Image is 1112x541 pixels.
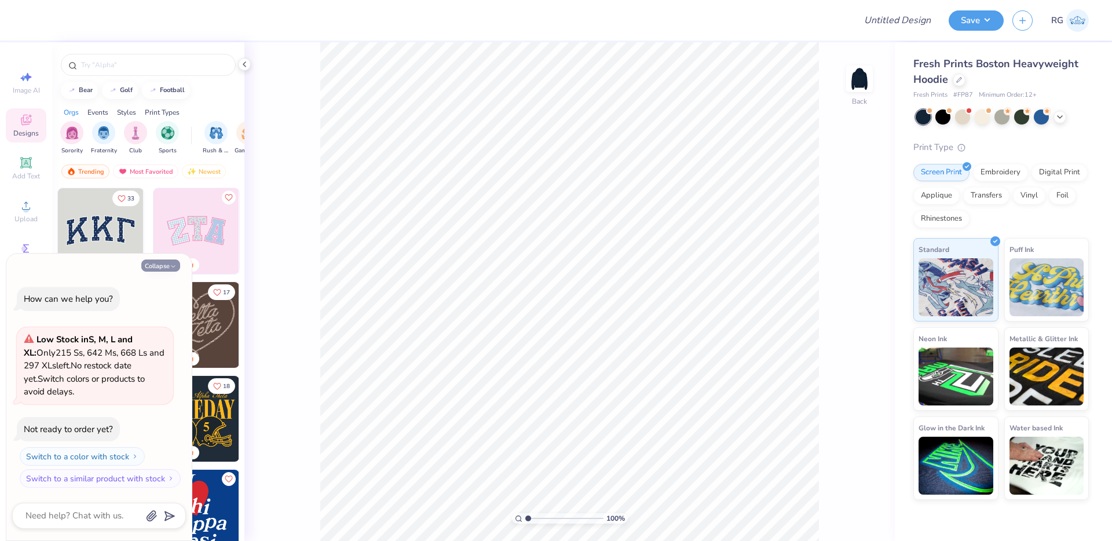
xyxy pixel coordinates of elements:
span: Fresh Prints [913,90,948,100]
span: Designs [13,129,39,138]
div: filter for Fraternity [91,121,117,155]
div: Orgs [64,107,79,118]
img: Puff Ink [1009,258,1084,316]
div: Screen Print [913,164,970,181]
img: Glow in the Dark Ink [919,437,993,495]
div: filter for Game Day [235,121,261,155]
a: RG [1051,9,1089,32]
img: b8819b5f-dd70-42f8-b218-32dd770f7b03 [153,376,239,462]
input: Untitled Design [855,9,940,32]
img: Newest.gif [187,167,196,176]
button: football [142,82,190,99]
span: 18 [223,383,230,389]
img: edfb13fc-0e43-44eb-bea2-bf7fc0dd67f9 [143,188,229,274]
img: 9980f5e8-e6a1-4b4a-8839-2b0e9349023c [153,188,239,274]
div: Foil [1049,187,1076,204]
img: Sorority Image [65,126,79,140]
div: Newest [182,165,226,178]
span: Sports [159,147,177,155]
span: Fraternity [91,147,117,155]
span: Rush & Bid [203,147,229,155]
button: Save [949,10,1004,31]
div: Rhinestones [913,210,970,228]
img: Fraternity Image [97,126,110,140]
span: 100 % [606,513,625,524]
span: No restock date yet. [24,360,131,385]
div: Most Favorited [113,165,178,178]
div: Not ready to order yet? [24,423,113,435]
button: filter button [124,121,147,155]
img: Switch to a similar product with stock [167,475,174,482]
div: Applique [913,187,960,204]
img: trending.gif [67,167,76,176]
span: Minimum Order: 12 + [979,90,1037,100]
span: RG [1051,14,1063,27]
span: Club [129,147,142,155]
div: bear [79,87,93,93]
img: Game Day Image [242,126,255,140]
span: Add Text [12,171,40,181]
img: Standard [919,258,993,316]
img: 2b704b5a-84f6-4980-8295-53d958423ff9 [239,376,324,462]
div: Trending [61,165,109,178]
span: Water based Ink [1009,422,1063,434]
div: Styles [117,107,136,118]
span: Image AI [13,86,40,95]
button: bear [61,82,98,99]
span: Metallic & Glitter Ink [1009,332,1078,345]
span: Game Day [235,147,261,155]
div: Print Types [145,107,180,118]
img: 5ee11766-d822-42f5-ad4e-763472bf8dcf [239,188,324,274]
button: filter button [156,121,179,155]
span: # FP87 [953,90,973,100]
span: Fresh Prints Boston Heavyweight Hoodie [913,57,1078,86]
span: 33 [127,196,134,202]
button: filter button [235,121,261,155]
button: golf [102,82,138,99]
button: filter button [60,121,83,155]
img: Switch to a color with stock [131,453,138,460]
strong: Low Stock in S, M, L and XL : [24,334,133,359]
div: Events [87,107,108,118]
div: Print Type [913,141,1089,154]
span: Standard [919,243,949,255]
img: Club Image [129,126,142,140]
button: Like [222,191,236,204]
img: Sports Image [161,126,174,140]
div: Digital Print [1031,164,1088,181]
img: Water based Ink [1009,437,1084,495]
button: Like [208,378,235,394]
span: Neon Ink [919,332,947,345]
button: Like [208,284,235,300]
span: Only 215 Ss, 642 Ms, 668 Ls and 297 XLs left. Switch colors or products to avoid delays. [24,334,164,397]
img: most_fav.gif [118,167,127,176]
button: Like [112,191,140,206]
img: 3b9aba4f-e317-4aa7-a679-c95a879539bd [58,188,144,274]
img: trend_line.gif [148,87,158,94]
div: filter for Sorority [60,121,83,155]
input: Try "Alpha" [80,59,228,71]
img: Ramya Ganti [1066,9,1089,32]
img: ead2b24a-117b-4488-9b34-c08fd5176a7b [239,282,324,368]
span: 17 [223,290,230,295]
div: football [160,87,185,93]
img: Metallic & Glitter Ink [1009,348,1084,405]
div: golf [120,87,133,93]
img: 12710c6a-dcc0-49ce-8688-7fe8d5f96fe2 [153,282,239,368]
button: Like [222,472,236,486]
div: Embroidery [973,164,1028,181]
div: filter for Club [124,121,147,155]
button: filter button [203,121,229,155]
img: Rush & Bid Image [210,126,223,140]
button: Switch to a similar product with stock [20,469,181,488]
div: Vinyl [1013,187,1045,204]
img: trend_line.gif [67,87,76,94]
div: Transfers [963,187,1009,204]
img: Back [848,67,871,90]
span: Upload [14,214,38,224]
button: Collapse [141,259,180,272]
span: Glow in the Dark Ink [919,422,985,434]
div: Back [852,96,867,107]
div: filter for Rush & Bid [203,121,229,155]
img: Neon Ink [919,348,993,405]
